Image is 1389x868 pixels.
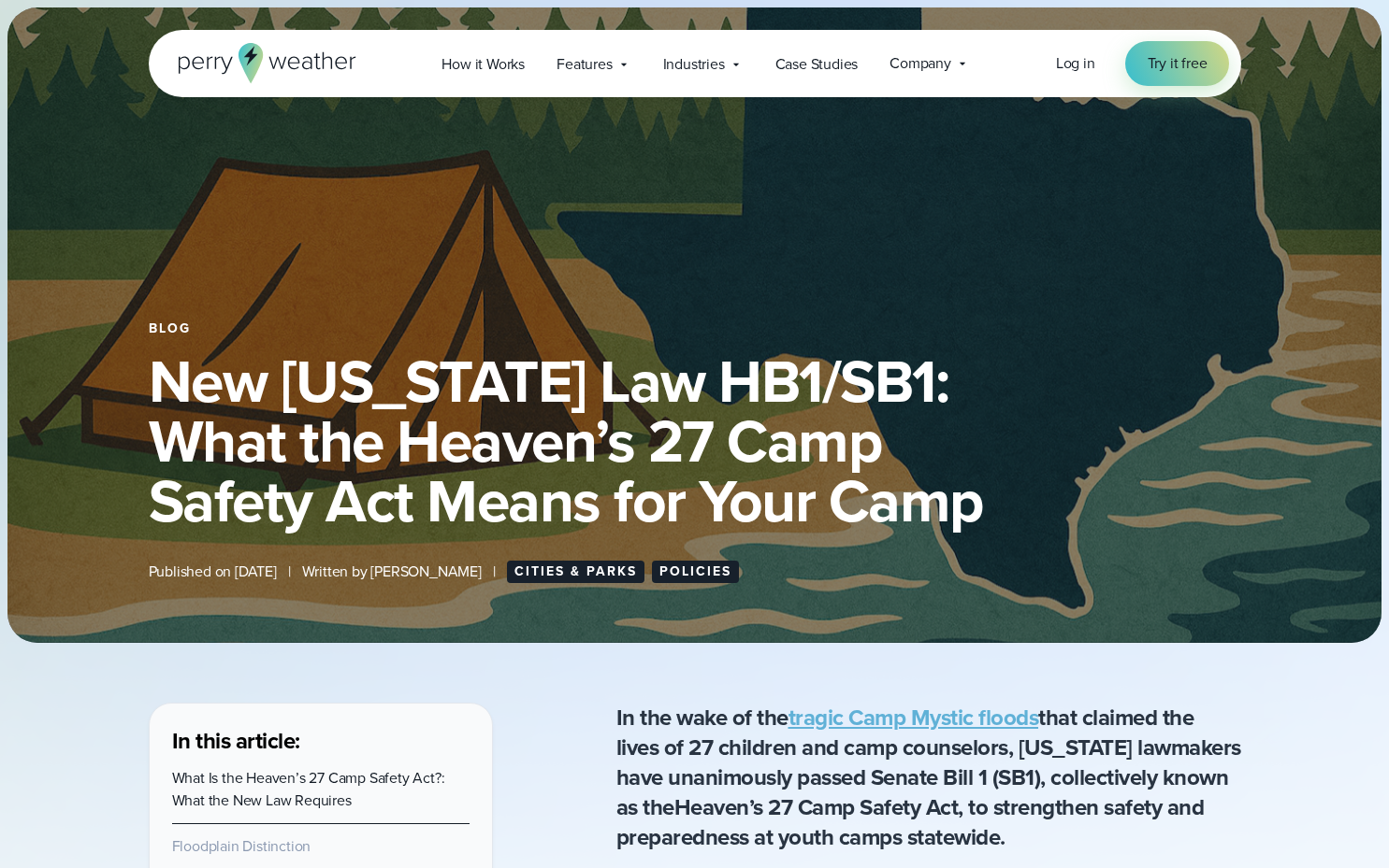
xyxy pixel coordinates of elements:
[674,790,959,824] strong: Heaven’s 27 Camp Safety Act
[663,53,725,76] span: Industries
[557,53,612,76] span: Features
[288,561,291,583] span: |
[149,561,277,583] span: Published on [DATE]
[890,52,951,75] span: Company
[441,53,525,76] span: How it Works
[172,726,470,756] h3: In this article:
[493,561,496,583] span: |
[652,561,739,583] a: Policies
[1148,52,1208,75] span: Try it free
[149,351,1241,531] h1: New [US_STATE] Law HB1/SB1: What the Heaven’s 27 Camp Safety Act Means for Your Camp
[149,321,1241,336] div: Blog
[172,835,311,857] a: Floodplain Distinction
[302,561,482,583] span: Written by [PERSON_NAME]
[775,53,859,76] span: Case Studies
[1056,52,1095,75] a: Log in
[507,561,644,583] a: Cities & Parks
[1056,52,1095,74] span: Log in
[426,45,541,83] a: How it Works
[1125,41,1230,86] a: Try it free
[789,701,1039,734] a: tragic Camp Mystic floods
[172,767,445,811] a: What Is the Heaven’s 27 Camp Safety Act?: What the New Law Requires
[760,45,875,83] a: Case Studies
[616,703,1241,852] p: In the wake of the that claimed the lives of 27 children and camp counselors, [US_STATE] lawmaker...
